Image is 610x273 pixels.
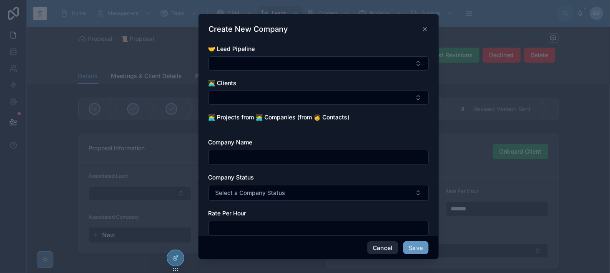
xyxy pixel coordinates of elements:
span: Select a Company Status [216,189,286,197]
span: 👨‍💻 Projects from 👨‍💻 Companies (from 🧑 Contacts) [208,114,350,121]
button: Select Button [208,185,429,201]
button: Cancel [367,241,398,255]
button: Select Button [208,91,429,105]
span: Rate Per Hour [208,210,246,217]
h3: Create New Company [209,24,288,34]
span: 🤝 Lead Pipeline [208,45,255,52]
span: Company Status [208,174,254,181]
span: 👨‍💻 Clients [208,79,237,86]
button: Save [403,241,428,255]
span: Company Name [208,139,253,146]
button: Select Button [208,56,429,71]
